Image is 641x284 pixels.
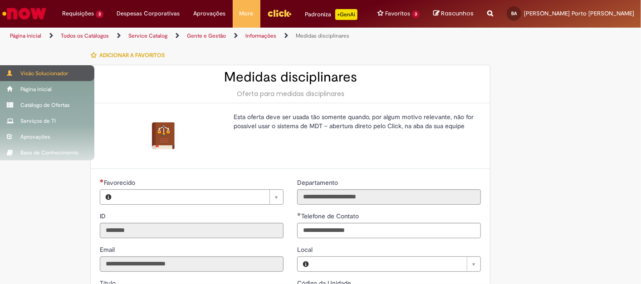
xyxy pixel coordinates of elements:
span: [PERSON_NAME] Porto [PERSON_NAME] [524,10,634,17]
span: Necessários - Favorecido [104,178,137,187]
span: Obrigatório Preenchido [297,212,301,216]
span: More [240,9,254,18]
span: 3 [96,10,103,18]
span: Requisições [62,9,94,18]
input: Email [100,256,284,272]
p: Esta oferta deve ser usada tão somente quando, por algum motivo relevante, não for possível usar ... [234,112,474,130]
a: Rascunhos [433,10,474,18]
span: Rascunhos [441,9,474,18]
input: Telefone de Contato [297,223,481,238]
span: Local [297,245,314,254]
a: Informações [245,32,276,39]
a: Todos os Catálogos [61,32,109,39]
button: Favorecido, Visualizar este registro [100,190,117,204]
button: Local, Visualizar este registro [298,257,314,271]
img: ServiceNow [1,5,48,23]
span: Adicionar a Favoritos [99,52,165,59]
a: Limpar campo Local [314,257,480,271]
h2: Medidas disciplinares [100,70,481,85]
input: ID [100,223,284,238]
label: Somente leitura - ID [100,212,108,221]
a: Limpar campo Favorecido [117,190,283,204]
span: Favoritos [385,9,410,18]
a: Gente e Gestão [187,32,226,39]
img: Medidas disciplinares [149,121,178,150]
a: Service Catalog [128,32,167,39]
span: Despesas Corporativas [117,9,180,18]
span: Telefone de Contato [301,212,361,220]
a: Medidas disciplinares [296,32,349,39]
p: +GenAi [335,9,357,20]
span: BA [511,10,517,16]
span: Somente leitura - Departamento [297,178,340,187]
div: Oferta para medidas disciplinares [100,89,481,98]
img: click_logo_yellow_360x200.png [267,6,292,20]
label: Somente leitura - Email [100,245,117,254]
span: Somente leitura - Email [100,245,117,254]
span: Somente leitura - ID [100,212,108,220]
span: Necessários [100,179,104,183]
a: Página inicial [10,32,41,39]
span: 3 [412,10,420,18]
ul: Trilhas de página [7,28,421,44]
label: Somente leitura - Departamento [297,178,340,187]
button: Adicionar a Favoritos [90,46,170,65]
div: Padroniza [305,9,357,20]
input: Departamento [297,189,481,205]
span: Aprovações [194,9,226,18]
